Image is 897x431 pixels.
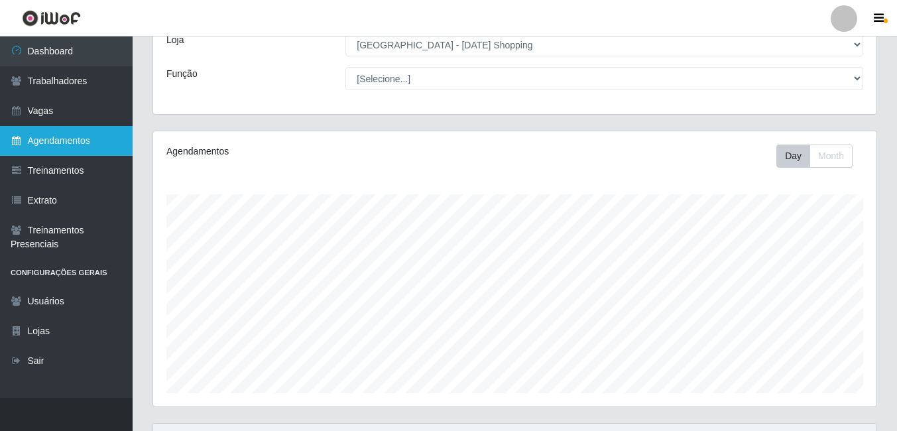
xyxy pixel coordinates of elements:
img: CoreUI Logo [22,10,81,27]
div: Agendamentos [166,145,445,158]
div: First group [776,145,853,168]
label: Loja [166,33,184,47]
button: Day [776,145,810,168]
div: Toolbar with button groups [776,145,863,168]
button: Month [809,145,853,168]
label: Função [166,67,198,81]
